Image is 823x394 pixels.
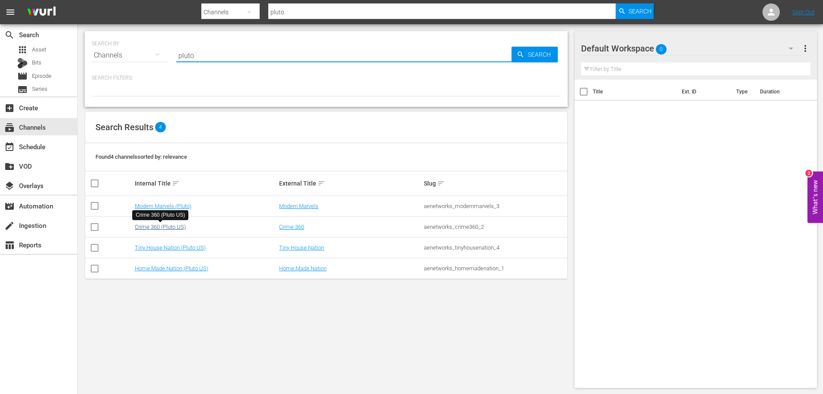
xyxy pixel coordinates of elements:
[136,211,185,219] div: Crime 360 (Pluto US)
[32,85,48,93] span: Series
[424,224,566,230] div: aenetworks_crime360_2
[4,181,15,191] span: Overlays
[4,240,15,250] span: Reports
[279,265,327,272] a: Home.Made.Nation
[32,72,51,80] span: Episode
[4,161,15,172] span: VOD
[95,154,187,160] span: Found 4 channels sorted by: relevance
[4,122,15,133] span: Channels
[279,224,304,230] a: Crime 360
[279,178,421,189] div: External Title
[4,30,15,40] span: Search
[524,47,558,62] span: Search
[677,80,731,104] th: Ext. ID
[4,221,15,231] span: Ingestion
[21,2,62,22] img: ans4CAIJ8jUAAAAAAAAAAAAAAAAAAAAAAAAgQb4GAAAAAAAAAAAAAAAAAAAAAAAAJMjXAAAAAAAAAAAAAAAAAAAAAAAAgAT5G...
[581,36,801,61] div: Default Workspace
[616,3,654,19] button: Search
[92,43,168,67] div: Channels
[17,84,28,95] span: Series
[424,203,566,209] div: aenetworks_modernmarvels_3
[135,265,208,272] a: Home.Made.Nation (Pluto US)
[629,3,651,19] span: Search
[424,265,566,272] div: aenetworks_homemadenation_1
[155,122,166,132] span: 4
[424,178,566,189] div: Slug
[512,47,558,62] button: Search
[424,244,566,251] div: aenetworks_tinyhousenation_4
[135,203,191,209] a: Modern Marvels (Pluto)
[17,71,28,81] span: Episode
[135,224,186,230] a: Crime 360 (Pluto US)
[807,171,823,223] button: Open Feedback Widget
[92,74,561,82] p: Search Filters:
[17,45,28,55] span: Asset
[32,45,46,54] span: Asset
[656,40,667,58] span: 0
[4,103,15,113] span: Create
[800,43,810,54] span: more_vert
[279,203,318,209] a: Modern Marvels
[731,80,755,104] th: Type
[792,9,815,16] a: Sign Out
[5,7,16,17] span: menu
[172,179,180,187] span: sort
[135,244,206,251] a: Tiny House Nation (Pluto US)
[17,58,28,68] div: Bits
[95,122,153,132] span: Search Results
[4,201,15,211] span: Automation
[279,244,324,251] a: Tiny House Nation
[437,179,445,187] span: sort
[800,38,810,59] button: more_vert
[755,80,807,104] th: Duration
[4,142,15,152] span: Schedule
[318,179,325,187] span: sort
[135,178,277,189] div: Internal Title
[805,170,812,176] div: 2
[593,80,677,104] th: Title
[32,58,41,67] span: Bits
